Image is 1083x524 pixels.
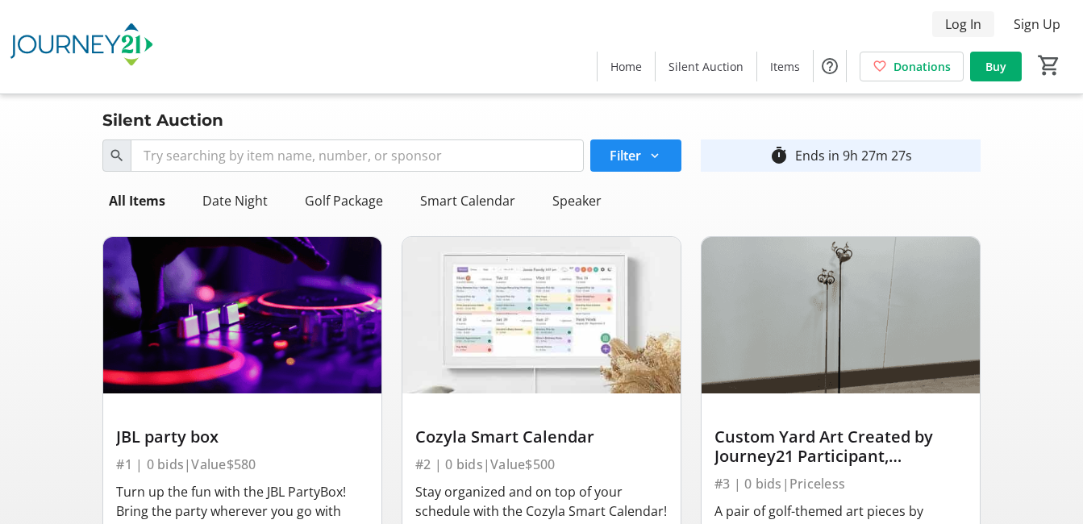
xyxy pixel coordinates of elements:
span: Buy [985,58,1006,75]
span: Home [610,58,642,75]
div: JBL party box [116,427,369,447]
div: Ends in 9h 27m 27s [795,146,912,165]
a: Items [757,52,813,81]
span: Filter [610,146,641,165]
div: #1 | 0 bids | Value $580 [116,453,369,476]
div: #2 | 0 bids | Value $500 [415,453,668,476]
span: Donations [893,58,951,75]
div: Golf Package [298,185,389,217]
img: Journey21's Logo [10,6,153,87]
button: Filter [590,139,681,172]
div: #3 | 0 bids | Priceless [714,472,967,495]
button: Log In [932,11,994,37]
div: Cozyla Smart Calendar [415,427,668,447]
a: Home [598,52,655,81]
div: Custom Yard Art Created by Journey21 Participant, [PERSON_NAME] [PERSON_NAME] [714,427,967,466]
div: All Items [102,185,172,217]
a: Silent Auction [656,52,756,81]
button: Help [814,50,846,82]
img: Cozyla Smart Calendar [402,237,681,393]
div: Speaker [546,185,608,217]
span: Sign Up [1014,15,1060,34]
div: Date Night [196,185,274,217]
a: Donations [860,52,964,81]
button: Sign Up [1001,11,1073,37]
button: Cart [1035,51,1064,80]
img: JBL party box [103,237,381,393]
span: Silent Auction [669,58,744,75]
img: Custom Yard Art Created by Journey21 Participant, Griffin McCarley [702,237,980,393]
span: Log In [945,15,981,34]
input: Try searching by item name, number, or sponsor [131,139,584,172]
a: Buy [970,52,1022,81]
span: Items [770,58,800,75]
div: Smart Calendar [414,185,522,217]
mat-icon: timer_outline [769,146,789,165]
div: Silent Auction [93,107,233,133]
